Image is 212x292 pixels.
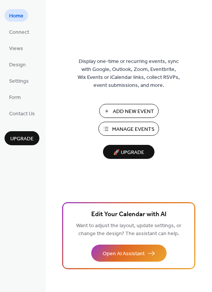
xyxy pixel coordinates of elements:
[5,107,39,119] a: Contact Us
[5,91,25,103] a: Form
[112,126,154,133] span: Manage Events
[9,94,21,102] span: Form
[9,28,29,36] span: Connect
[9,45,23,53] span: Views
[5,9,28,22] a: Home
[91,209,167,220] span: Edit Your Calendar with AI
[5,42,28,54] a: Views
[99,104,159,118] button: Add New Event
[91,245,167,262] button: Open AI Assistant
[9,12,23,20] span: Home
[5,74,33,87] a: Settings
[76,221,181,239] span: Want to adjust the layout, update settings, or change the design? The assistant can help.
[103,250,145,258] span: Open AI Assistant
[5,131,39,145] button: Upgrade
[113,108,154,116] span: Add New Event
[9,61,26,69] span: Design
[10,135,34,143] span: Upgrade
[5,58,30,71] a: Design
[108,148,150,158] span: 🚀 Upgrade
[103,145,154,159] button: 🚀 Upgrade
[9,110,35,118] span: Contact Us
[9,77,29,85] span: Settings
[5,25,34,38] a: Connect
[78,58,180,89] span: Display one-time or recurring events, sync with Google, Outlook, Zoom, Eventbrite, Wix Events or ...
[98,122,159,136] button: Manage Events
